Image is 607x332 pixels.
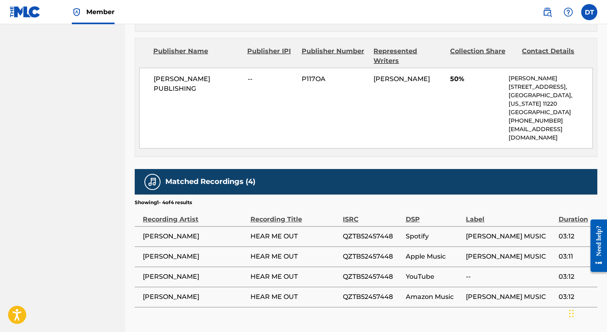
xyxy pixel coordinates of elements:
[584,213,607,278] iframe: Resource Center
[143,272,246,282] span: [PERSON_NAME]
[560,4,576,20] div: Help
[559,206,593,224] div: Duration
[302,46,368,66] div: Publisher Number
[450,46,516,66] div: Collection Share
[406,292,462,302] span: Amazon Music
[250,206,339,224] div: Recording Title
[343,292,401,302] span: QZTB52457448
[153,46,241,66] div: Publisher Name
[466,272,554,282] span: --
[466,292,554,302] span: [PERSON_NAME] MUSIC
[148,177,157,187] img: Matched Recordings
[563,7,573,17] img: help
[567,293,607,332] iframe: Chat Widget
[559,232,593,241] span: 03:12
[559,252,593,261] span: 03:11
[559,272,593,282] span: 03:12
[373,75,430,83] span: [PERSON_NAME]
[406,206,462,224] div: DSP
[135,199,192,206] p: Showing 1 - 4 of 4 results
[509,125,592,142] p: [EMAIL_ADDRESS][DOMAIN_NAME]
[581,4,597,20] div: User Menu
[406,252,462,261] span: Apple Music
[373,46,444,66] div: Represented Writers
[248,74,296,84] span: --
[542,7,552,17] img: search
[522,46,588,66] div: Contact Details
[466,252,554,261] span: [PERSON_NAME] MUSIC
[72,7,81,17] img: Top Rightsholder
[250,272,339,282] span: HEAR ME OUT
[143,206,246,224] div: Recording Artist
[466,232,554,241] span: [PERSON_NAME] MUSIC
[406,232,462,241] span: Spotify
[509,108,592,117] p: [GEOGRAPHIC_DATA]
[406,272,462,282] span: YouTube
[343,232,401,241] span: QZTB52457448
[165,177,255,186] h5: Matched Recordings (4)
[450,74,503,84] span: 50%
[343,272,401,282] span: QZTB52457448
[250,252,339,261] span: HEAR ME OUT
[509,74,592,83] p: [PERSON_NAME]
[86,7,115,17] span: Member
[247,46,296,66] div: Publisher IPI
[10,6,41,18] img: MLC Logo
[569,301,574,326] div: Drag
[509,117,592,125] p: [PHONE_NUMBER]
[143,232,246,241] span: [PERSON_NAME]
[343,252,401,261] span: QZTB52457448
[250,292,339,302] span: HEAR ME OUT
[539,4,555,20] a: Public Search
[343,206,401,224] div: ISRC
[143,292,246,302] span: [PERSON_NAME]
[466,206,554,224] div: Label
[250,232,339,241] span: HEAR ME OUT
[302,74,367,84] span: P117OA
[509,91,592,108] p: [GEOGRAPHIC_DATA], [US_STATE] 11220
[509,83,592,91] p: [STREET_ADDRESS],
[143,252,246,261] span: [PERSON_NAME]
[559,292,593,302] span: 03:12
[154,74,242,94] span: [PERSON_NAME] PUBLISHING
